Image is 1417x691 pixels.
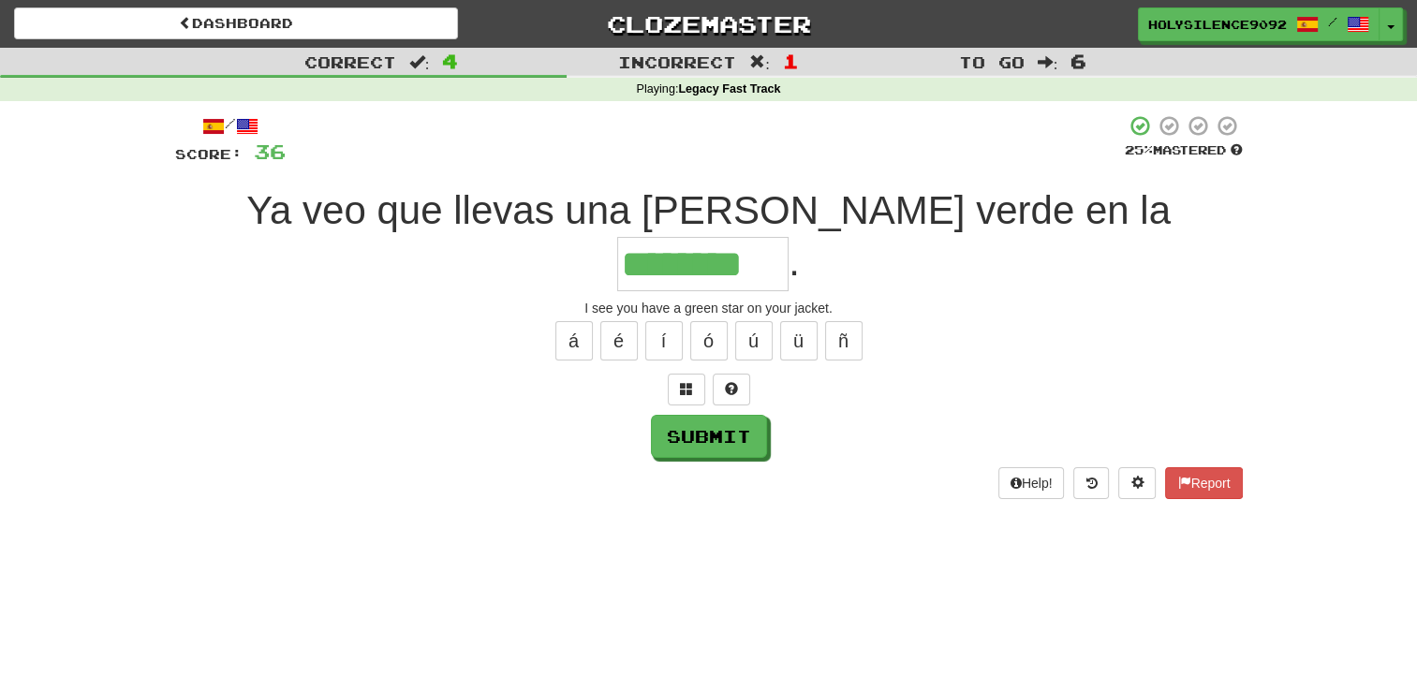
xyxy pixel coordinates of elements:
[486,7,930,40] a: Clozemaster
[651,415,767,458] button: Submit
[1125,142,1153,157] span: 25 %
[1138,7,1380,41] a: HolySilence9092 /
[175,146,243,162] span: Score:
[442,50,458,72] span: 4
[1125,142,1243,159] div: Mastered
[678,82,780,96] strong: Legacy Fast Track
[1070,50,1086,72] span: 6
[175,299,1243,317] div: I see you have a green star on your jacket.
[1165,467,1242,499] button: Report
[1328,15,1337,28] span: /
[555,321,593,360] button: á
[789,240,800,284] span: .
[645,321,683,360] button: í
[409,54,430,70] span: :
[304,52,396,71] span: Correct
[175,114,286,138] div: /
[1073,467,1109,499] button: Round history (alt+y)
[246,188,1171,232] span: Ya veo que llevas una [PERSON_NAME] verde en la
[690,321,728,360] button: ó
[998,467,1065,499] button: Help!
[780,321,818,360] button: ü
[783,50,799,72] span: 1
[600,321,638,360] button: é
[14,7,458,39] a: Dashboard
[825,321,863,360] button: ñ
[735,321,773,360] button: ú
[1038,54,1058,70] span: :
[1148,16,1287,33] span: HolySilence9092
[749,54,770,70] span: :
[668,374,705,405] button: Switch sentence to multiple choice alt+p
[713,374,750,405] button: Single letter hint - you only get 1 per sentence and score half the points! alt+h
[618,52,736,71] span: Incorrect
[959,52,1025,71] span: To go
[254,140,286,163] span: 36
